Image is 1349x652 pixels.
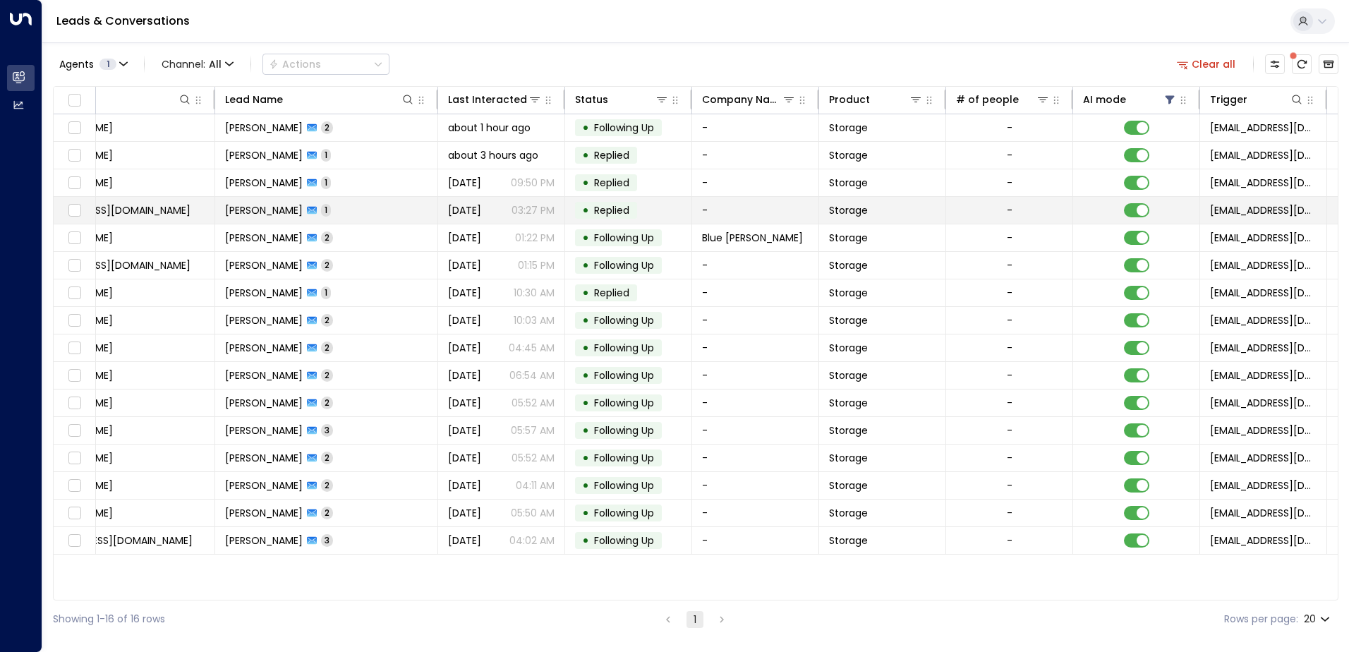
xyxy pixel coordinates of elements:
p: 01:15 PM [518,258,555,272]
span: Following Up [594,368,654,382]
span: 2 [321,231,333,243]
td: - [692,114,819,141]
span: Storage [829,396,868,410]
button: Agents1 [53,54,133,74]
nav: pagination navigation [659,610,731,628]
span: Storage [829,148,868,162]
span: leads@space-station.co.uk [1210,203,1317,217]
div: • [582,226,589,250]
span: Sep 11, 2025 [448,396,481,410]
div: - [1007,506,1012,520]
span: leads@space-station.co.uk [1210,506,1317,520]
span: 1 [99,59,116,70]
p: 05:52 AM [512,396,555,410]
span: Toggle select row [66,284,83,302]
span: Toggle select row [66,505,83,522]
button: Archived Leads [1319,54,1338,74]
div: Actions [269,58,321,71]
span: 1 [321,286,331,298]
span: Sep 10, 2025 [448,423,481,437]
span: Following Up [594,478,654,493]
span: Sep 08, 2025 [448,506,481,520]
span: There are new threads available. Refresh the grid to view the latest updates. [1292,54,1312,74]
span: Storage [829,341,868,355]
div: • [582,253,589,277]
td: - [692,472,819,499]
div: 20 [1304,609,1333,629]
td: - [692,417,819,444]
div: Lead Name [225,91,415,108]
div: • [582,501,589,525]
span: Toggle select row [66,229,83,247]
span: leads@space-station.co.uk [1210,313,1317,327]
span: leads@space-station.co.uk [1210,121,1317,135]
td: - [692,445,819,471]
span: 3 [321,534,333,546]
span: Storage [829,313,868,327]
span: leads@space-station.co.uk [1210,368,1317,382]
span: Peter Smith [225,148,303,162]
div: • [582,198,589,222]
span: Storage [829,451,868,465]
span: Agents [59,59,94,69]
span: Storage [829,258,868,272]
div: • [582,473,589,497]
span: about 1 hour ago [448,121,531,135]
span: leads@space-station.co.uk [1210,341,1317,355]
div: • [582,116,589,140]
div: • [582,529,589,553]
span: leads@space-station.co.uk [1210,231,1317,245]
span: 2 [321,452,333,464]
div: • [582,418,589,442]
div: - [1007,313,1012,327]
span: Following Up [594,121,654,135]
span: 1 [321,149,331,161]
span: Peter Styles [225,231,303,245]
div: • [582,336,589,360]
p: 04:45 AM [509,341,555,355]
span: Oliver Geidel [225,121,303,135]
p: 05:52 AM [512,451,555,465]
div: Status [575,91,608,108]
span: 2 [321,479,333,491]
td: - [692,500,819,526]
span: Toggle select row [66,449,83,467]
span: Laura Harper [225,396,303,410]
label: Rows per page: [1224,612,1298,627]
p: 06:54 AM [509,368,555,382]
span: 2 [321,121,333,133]
div: Trigger [1210,91,1247,108]
div: • [582,363,589,387]
div: - [1007,176,1012,190]
span: Yesterday [448,286,481,300]
div: # of people [956,91,1019,108]
div: • [582,446,589,470]
span: Toggle select row [66,312,83,330]
button: Customize [1265,54,1285,74]
span: leads@space-station.co.uk [1210,176,1317,190]
td: - [692,307,819,334]
p: 10:30 AM [514,286,555,300]
span: Yesterday [448,231,481,245]
div: Company Name [702,91,796,108]
span: 2 [321,259,333,271]
span: Ruth Murphy [225,423,303,437]
span: Replied [594,148,629,162]
span: Gareth Davis [225,341,303,355]
span: Luke Fitzpatrick [225,313,303,327]
span: Yesterday [448,313,481,327]
span: Toggle select row [66,532,83,550]
span: 2 [321,507,333,519]
a: Leads & Conversations [56,13,190,29]
span: 2 [321,314,333,326]
span: Dan Sweeney [225,286,303,300]
span: Storage [829,121,868,135]
span: leads@space-station.co.uk [1210,286,1317,300]
p: 05:57 AM [511,423,555,437]
span: Sarah Watkinson [225,451,303,465]
span: 1 [321,176,331,188]
span: Toggle select row [66,367,83,385]
span: Storage [829,176,868,190]
span: about 3 hours ago [448,148,538,162]
span: Following Up [594,341,654,355]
